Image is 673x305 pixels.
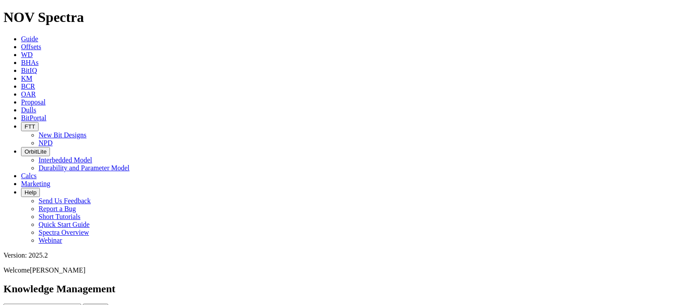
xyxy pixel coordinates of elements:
[39,131,86,139] a: New Bit Designs
[39,156,92,164] a: Interbedded Model
[4,266,669,274] p: Welcome
[21,90,36,98] a: OAR
[21,106,36,114] a: Dulls
[21,51,33,58] a: WD
[4,251,669,259] div: Version: 2025.2
[21,98,46,106] a: Proposal
[21,114,46,122] a: BitPortal
[39,205,76,212] a: Report a Bug
[30,266,85,274] span: [PERSON_NAME]
[25,189,36,196] span: Help
[21,172,37,179] a: Calcs
[21,188,40,197] button: Help
[21,75,32,82] a: KM
[4,9,669,25] h1: NOV Spectra
[39,237,62,244] a: Webinar
[39,139,53,147] a: NPD
[21,59,39,66] a: BHAs
[39,164,130,172] a: Durability and Parameter Model
[39,221,89,228] a: Quick Start Guide
[25,148,46,155] span: OrbitLite
[21,35,38,43] a: Guide
[21,83,35,90] a: BCR
[39,229,89,236] a: Spectra Overview
[4,283,669,295] h2: Knowledge Management
[39,197,91,205] a: Send Us Feedback
[21,43,41,50] a: Offsets
[39,213,81,220] a: Short Tutorials
[21,122,39,131] button: FTT
[21,180,50,187] a: Marketing
[25,123,35,130] span: FTT
[21,67,37,74] a: BitIQ
[21,147,50,156] button: OrbitLite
